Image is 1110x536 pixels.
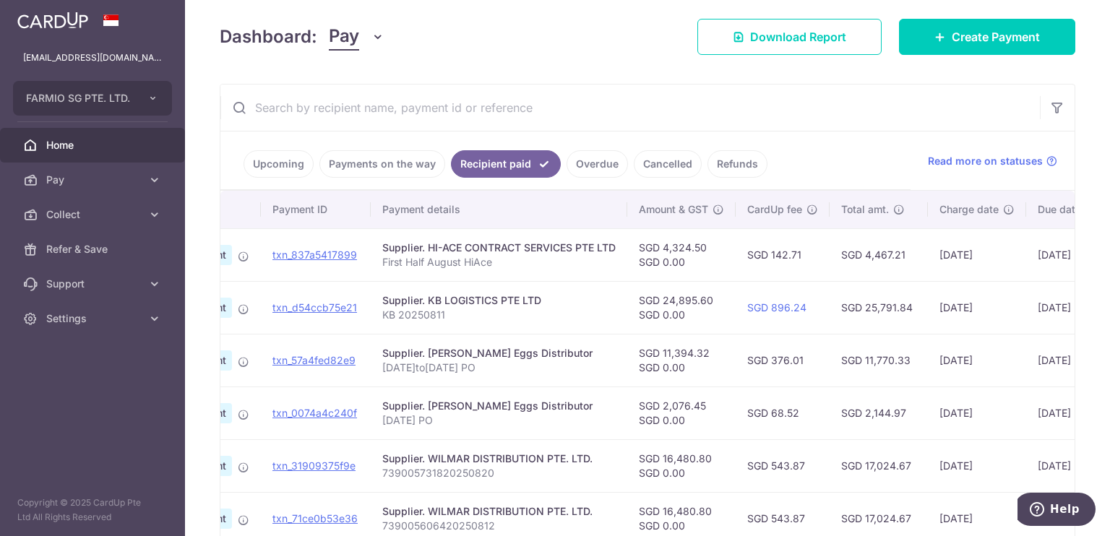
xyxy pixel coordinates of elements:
td: [DATE] [928,334,1026,386]
td: SGD 543.87 [736,439,830,492]
td: SGD 17,024.67 [830,439,928,492]
div: Supplier. [PERSON_NAME] Eggs Distributor [382,399,616,413]
a: txn_d54ccb75e21 [272,301,357,314]
td: SGD 16,480.80 SGD 0.00 [627,439,736,492]
td: SGD 68.52 [736,386,830,439]
td: SGD 2,076.45 SGD 0.00 [627,386,736,439]
span: Create Payment [952,28,1040,46]
span: Amount & GST [639,202,708,217]
a: SGD 896.24 [747,301,806,314]
a: Overdue [567,150,628,178]
td: [DATE] [928,439,1026,492]
a: Upcoming [244,150,314,178]
td: [DATE] [1026,281,1109,334]
div: Supplier. KB LOGISTICS PTE LTD [382,293,616,308]
a: txn_57a4fed82e9 [272,354,356,366]
td: SGD 24,895.60 SGD 0.00 [627,281,736,334]
td: SGD 25,791.84 [830,281,928,334]
p: 739005606420250812 [382,519,616,533]
p: [EMAIL_ADDRESS][DOMAIN_NAME] [23,51,162,65]
img: CardUp [17,12,88,29]
span: Pay [329,23,359,51]
span: Charge date [939,202,999,217]
p: [DATE] PO [382,413,616,428]
td: [DATE] [1026,228,1109,281]
td: SGD 4,324.50 SGD 0.00 [627,228,736,281]
h4: Dashboard: [220,24,317,50]
td: SGD 376.01 [736,334,830,386]
a: Refunds [707,150,767,178]
iframe: Opens a widget where you can find more information [1017,493,1096,529]
a: Create Payment [899,19,1075,55]
td: [DATE] [1026,386,1109,439]
a: Download Report [697,19,882,55]
button: Pay [329,23,384,51]
a: txn_31909375f9e [272,459,356,472]
a: txn_837a5417899 [272,248,357,261]
th: Payment ID [261,191,371,228]
span: Collect [46,207,142,222]
p: 739005731820250820 [382,466,616,480]
div: Supplier. WILMAR DISTRIBUTION PTE. LTD. [382,451,616,466]
a: Cancelled [634,150,702,178]
td: SGD 4,467.21 [830,228,928,281]
span: CardUp fee [747,202,802,217]
div: Supplier. [PERSON_NAME] Eggs Distributor [382,346,616,360]
p: KB 20250811 [382,308,616,322]
td: SGD 142.71 [736,228,830,281]
div: Supplier. WILMAR DISTRIBUTION PTE. LTD. [382,504,616,519]
th: Payment details [371,191,627,228]
td: [DATE] [928,228,1026,281]
p: First Half August HiAce [382,255,616,269]
td: SGD 2,144.97 [830,386,928,439]
p: [DATE]to[DATE] PO [382,360,616,375]
a: txn_71ce0b53e36 [272,512,358,524]
div: Supplier. HI-ACE CONTRACT SERVICES PTE LTD [382,241,616,255]
td: [DATE] [928,386,1026,439]
span: FARMIO SG PTE. LTD. [26,91,133,105]
td: [DATE] [1026,439,1109,492]
span: Support [46,277,142,291]
td: SGD 11,394.32 SGD 0.00 [627,334,736,386]
a: Recipient paid [451,150,561,178]
a: Payments on the way [319,150,445,178]
td: SGD 11,770.33 [830,334,928,386]
span: Settings [46,311,142,326]
span: Refer & Save [46,242,142,256]
span: Home [46,138,142,152]
span: Total amt. [841,202,889,217]
td: [DATE] [928,281,1026,334]
span: Due date [1038,202,1081,217]
span: Download Report [750,28,846,46]
input: Search by recipient name, payment id or reference [220,85,1040,131]
td: [DATE] [1026,334,1109,386]
span: Read more on statuses [928,154,1043,168]
a: txn_0074a4c240f [272,407,357,419]
a: Read more on statuses [928,154,1057,168]
span: Pay [46,173,142,187]
button: FARMIO SG PTE. LTD. [13,81,172,116]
